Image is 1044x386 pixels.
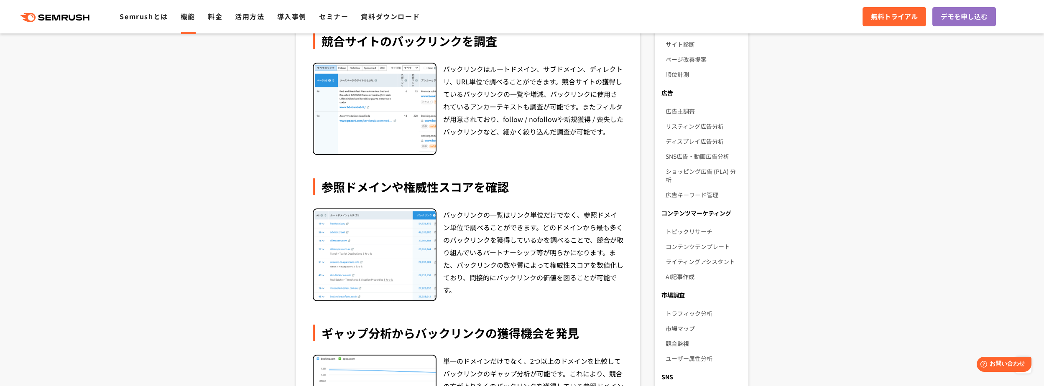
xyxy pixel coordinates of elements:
[314,209,436,300] img: 被リンク分析 参照ドメイン一覧
[120,11,168,21] a: Semrushとは
[666,149,741,164] a: SNS広告・動画広告分析
[666,321,741,336] a: 市場マップ
[666,239,741,254] a: コンテンツテンプレート
[181,11,195,21] a: 機能
[313,178,624,195] div: 参照ドメインや権威性スコアを確認
[319,11,348,21] a: セミナー
[666,52,741,67] a: ページ改善提案
[655,206,748,221] div: コンテンツマーケティング
[970,353,1035,377] iframe: Help widget launcher
[666,119,741,134] a: リスティング広告分析
[361,11,420,21] a: 資料ダウンロード
[666,351,741,366] a: ユーザー属性分析
[666,164,741,187] a: ショッピング広告 (PLA) 分析
[932,7,996,26] a: デモを申し込む
[443,63,624,155] div: バックリンクはルートドメイン、サブドメイン、ディレクトリ、URL単位で調べることができます。競合サイトの獲得しているバックリンクの一覧や増減、バックリンクに使用されているアンカーテキストも調査が...
[666,306,741,321] a: トラフィック分析
[666,269,741,284] a: AI記事作成
[666,187,741,202] a: 広告キーワード管理
[666,224,741,239] a: トピックリサーチ
[655,369,748,384] div: SNS
[666,134,741,149] a: ディスプレイ広告分析
[666,67,741,82] a: 順位計測
[277,11,306,21] a: 導入事例
[443,208,624,301] div: バックリンクの一覧はリンク単位だけでなく、参照ドメイン単位で調べることができます。どのドメインから最も多くのバックリンクを獲得しているかを調べることで、競合が取り組んでいるパートナーシップ等が明...
[666,336,741,351] a: 競合監視
[863,7,926,26] a: 無料トライアル
[666,104,741,119] a: 広告主調査
[235,11,264,21] a: 活用方法
[314,63,436,155] img: 被リンク分析 バックリンク一覧
[313,325,624,341] div: ギャップ分析からバックリンクの獲得機会を発見
[655,287,748,302] div: 市場調査
[208,11,222,21] a: 料金
[655,85,748,100] div: 広告
[313,33,624,49] div: 競合サイトのバックリンクを調査
[941,11,988,22] span: デモを申し込む
[666,37,741,52] a: サイト診断
[871,11,918,22] span: 無料トライアル
[666,254,741,269] a: ライティングアシスタント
